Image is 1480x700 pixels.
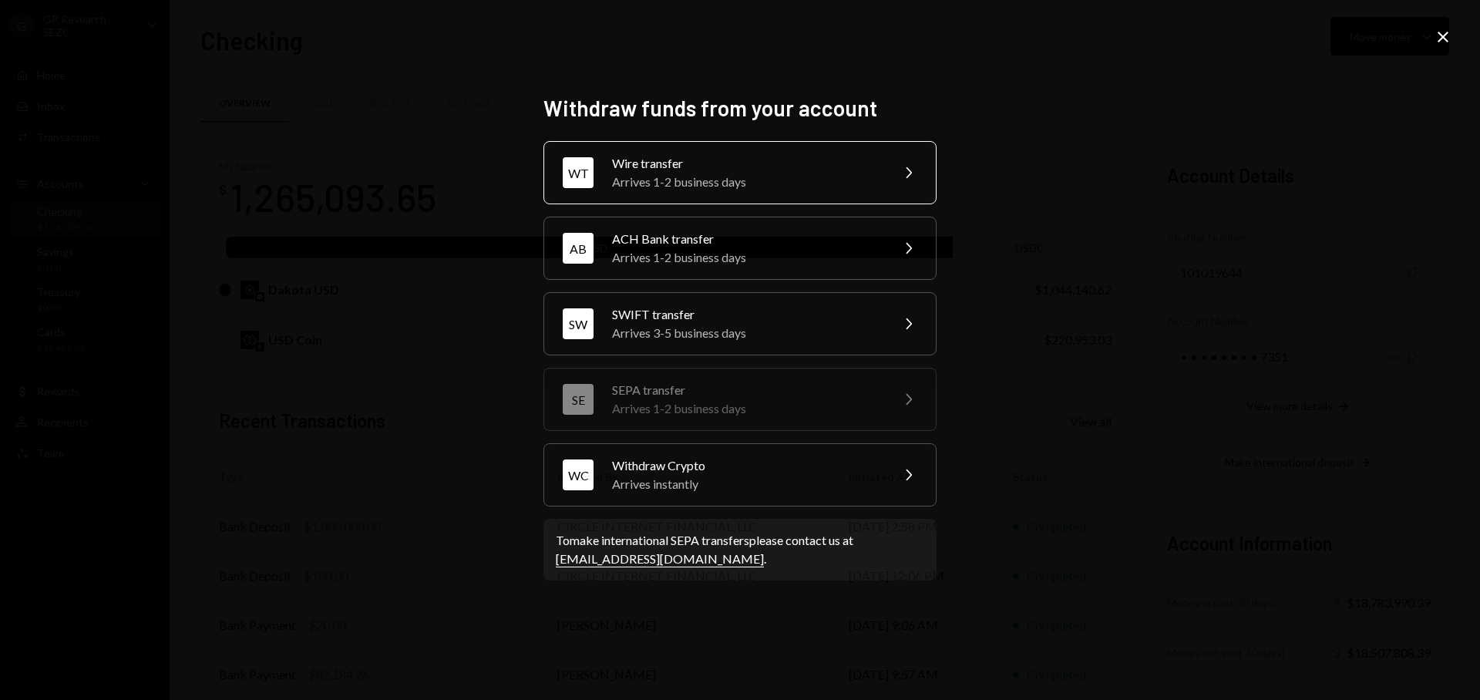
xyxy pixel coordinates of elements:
button: SESEPA transferArrives 1-2 business days [543,368,937,431]
div: To make international SEPA transfers please contact us at . [556,531,924,568]
button: SWSWIFT transferArrives 3-5 business days [543,292,937,355]
div: Arrives 1-2 business days [612,399,880,418]
div: SEPA transfer [612,381,880,399]
h2: Withdraw funds from your account [543,93,937,123]
div: Arrives 1-2 business days [612,173,880,191]
button: WTWire transferArrives 1-2 business days [543,141,937,204]
div: AB [563,233,594,264]
div: Arrives instantly [612,475,880,493]
button: WCWithdraw CryptoArrives instantly [543,443,937,506]
div: ACH Bank transfer [612,230,880,248]
div: WT [563,157,594,188]
div: SWIFT transfer [612,305,880,324]
div: Withdraw Crypto [612,456,880,475]
div: Arrives 1-2 business days [612,248,880,267]
a: [EMAIL_ADDRESS][DOMAIN_NAME] [556,551,764,567]
div: Wire transfer [612,154,880,173]
button: ABACH Bank transferArrives 1-2 business days [543,217,937,280]
div: SW [563,308,594,339]
div: Arrives 3-5 business days [612,324,880,342]
div: WC [563,459,594,490]
div: SE [563,384,594,415]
